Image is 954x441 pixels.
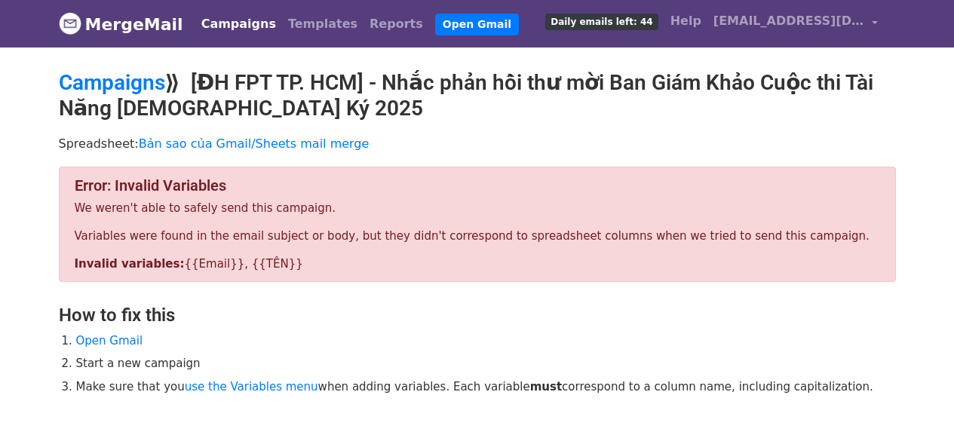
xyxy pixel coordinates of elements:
a: Open Gmail [76,334,143,348]
a: Reports [364,9,429,39]
a: MergeMail [59,8,183,40]
a: Open Gmail [435,14,519,35]
p: We weren't able to safely send this campaign. [75,201,880,216]
p: {{Email}}, {{TÊN}} [75,256,880,272]
p: Spreadsheet: [59,136,896,152]
a: [EMAIL_ADDRESS][DOMAIN_NAME] [707,6,884,41]
span: [EMAIL_ADDRESS][DOMAIN_NAME] [713,12,864,30]
h4: Error: Invalid Variables [75,176,880,194]
a: Campaigns [195,9,282,39]
h3: How to fix this [59,305,896,326]
h2: ⟫ [ĐH FPT TP. HCM] - Nhắc phản hồi thư mời Ban Giám Khảo Cuộc thi Tài Năng [DEMOGRAPHIC_DATA] Ký ... [59,70,896,121]
a: Campaigns [59,70,165,95]
a: Bản sao của Gmail/Sheets mail merge [139,136,370,151]
img: MergeMail logo [59,12,81,35]
a: Daily emails left: 44 [539,6,664,36]
li: Start a new campaign [76,355,896,372]
a: use the Variables menu [185,380,318,394]
strong: must [530,380,562,394]
p: Variables were found in the email subject or body, but they didn't correspond to spreadsheet colu... [75,228,880,244]
strong: Invalid variables: [75,257,185,271]
a: Templates [282,9,364,39]
li: Make sure that you when adding variables. Each variable correspond to a column name, including ca... [76,378,896,396]
a: Help [664,6,707,36]
span: Daily emails left: 44 [545,14,658,30]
